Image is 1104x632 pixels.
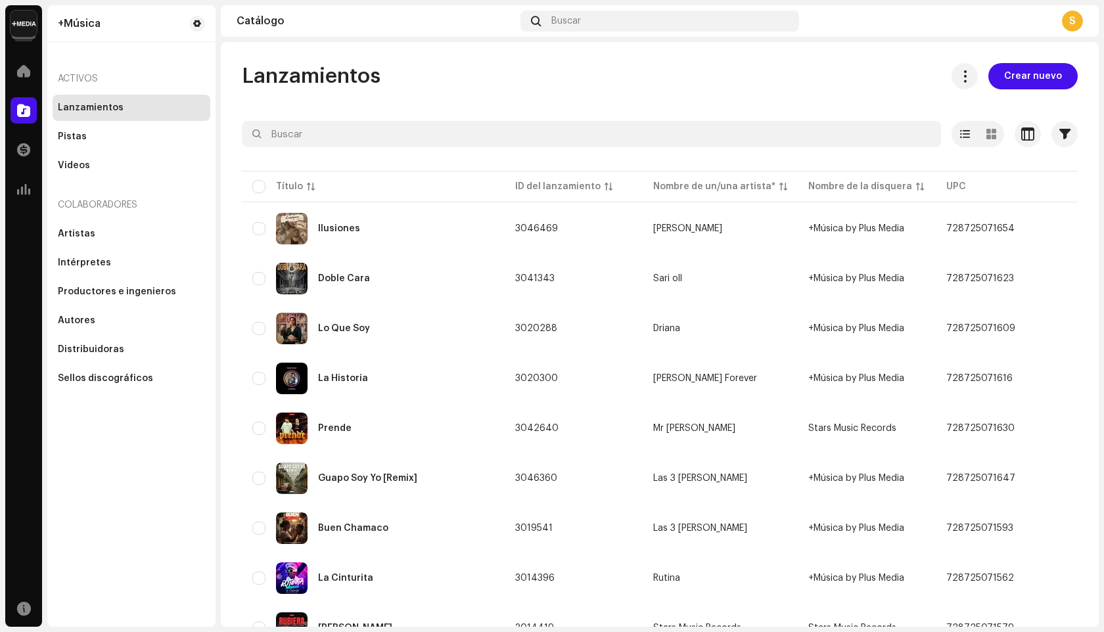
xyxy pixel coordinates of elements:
[58,286,176,297] div: Productores e ingenieros
[276,180,303,193] div: Título
[515,474,557,483] span: 3046360
[53,152,210,179] re-m-nav-item: Videos
[58,344,124,355] div: Distribuidoras
[53,189,210,221] re-a-nav-header: Colaboradores
[58,229,95,239] div: Artistas
[318,424,352,433] div: Prende
[53,307,210,334] re-m-nav-item: Autores
[53,95,210,121] re-m-nav-item: Lanzamientos
[808,574,904,583] span: +Música by Plus Media
[515,574,555,583] span: 3014396
[946,574,1014,583] span: 728725071562
[653,180,775,193] div: Nombre de un/una artista*
[653,524,787,533] span: Las 3 Torres
[653,474,787,483] span: Las 3 Torres
[58,315,95,326] div: Autores
[1004,63,1062,89] span: Crear nuevo
[318,324,370,333] div: Lo Que Soy
[946,274,1014,283] span: 728725071623
[653,224,787,233] span: Ale Ruz
[276,463,308,494] img: 40e4160f-1e2e-42ea-8802-e69cfa6c30c3
[318,274,370,283] div: Doble Cara
[653,474,747,483] div: Las 3 [PERSON_NAME]
[58,18,101,29] div: +Música
[58,131,87,142] div: Pistas
[551,16,581,26] span: Buscar
[242,121,941,147] input: Buscar
[58,160,90,171] div: Videos
[58,373,153,384] div: Sellos discográficos
[515,324,557,333] span: 3020288
[653,274,787,283] span: Sari oll
[58,258,111,268] div: Intérpretes
[653,524,747,533] div: Las 3 [PERSON_NAME]
[53,279,210,305] re-m-nav-item: Productores e ingenieros
[318,474,417,483] div: Guapo Soy Yo [Remix]
[53,365,210,392] re-m-nav-item: Sellos discográficos
[946,324,1015,333] span: 728725071609
[515,180,601,193] div: ID del lanzamiento
[53,336,210,363] re-m-nav-item: Distribuidoras
[653,374,757,383] div: [PERSON_NAME] Forever
[53,63,210,95] re-a-nav-header: Activos
[653,424,787,433] span: Mr Adonis
[808,424,896,433] span: Stars Music Records
[515,524,553,533] span: 3019541
[53,250,210,276] re-m-nav-item: Intérpretes
[53,124,210,150] re-m-nav-item: Pistas
[276,413,308,444] img: 8ca69016-ec43-415f-88ff-9b4d9dc0683a
[808,524,904,533] span: +Música by Plus Media
[808,374,904,383] span: +Música by Plus Media
[515,224,558,233] span: 3046469
[653,324,680,333] div: Driana
[11,11,37,37] img: d0ab9f93-6901-4547-93e9-494644ae73ba
[653,424,735,433] div: Mr [PERSON_NAME]
[318,574,373,583] div: La Cinturita
[237,16,515,26] div: Catálogo
[515,274,555,283] span: 3041343
[1062,11,1083,32] div: S
[946,524,1013,533] span: 728725071593
[808,324,904,333] span: +Música by Plus Media
[276,263,308,294] img: 42be9885-39e4-4476-be3a-9ba965136d9f
[946,474,1015,483] span: 728725071647
[653,574,787,583] span: Rutina
[808,474,904,483] span: +Música by Plus Media
[653,574,680,583] div: Rutina
[318,524,388,533] div: Buen Chamaco
[53,221,210,247] re-m-nav-item: Artistas
[808,224,904,233] span: +Música by Plus Media
[318,374,368,383] div: La Historia
[318,224,360,233] div: Ilusiones
[276,512,308,544] img: 652b2082-a184-48a5-a709-c2d77257c13f
[988,63,1078,89] button: Crear nuevo
[808,274,904,283] span: +Música by Plus Media
[653,224,722,233] div: [PERSON_NAME]
[946,424,1015,433] span: 728725071630
[515,374,558,383] span: 3020300
[276,562,308,594] img: 3a72007c-9a61-47e2-b8d9-1c21002fcb7e
[276,363,308,394] img: dd2c6658-2c5b-4153-b967-c63d0f9fb027
[653,324,787,333] span: Driana
[946,374,1013,383] span: 728725071616
[276,213,308,244] img: 1490b8e7-cd70-4d31-8213-838996757614
[946,224,1015,233] span: 728725071654
[653,374,787,383] span: Yordy Forever
[515,424,559,433] span: 3042640
[808,180,912,193] div: Nombre de la disquera
[653,274,682,283] div: Sari oll
[58,102,124,113] div: Lanzamientos
[242,63,380,89] span: Lanzamientos
[276,313,308,344] img: b86b0b98-4847-4ecd-8739-514494440af3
